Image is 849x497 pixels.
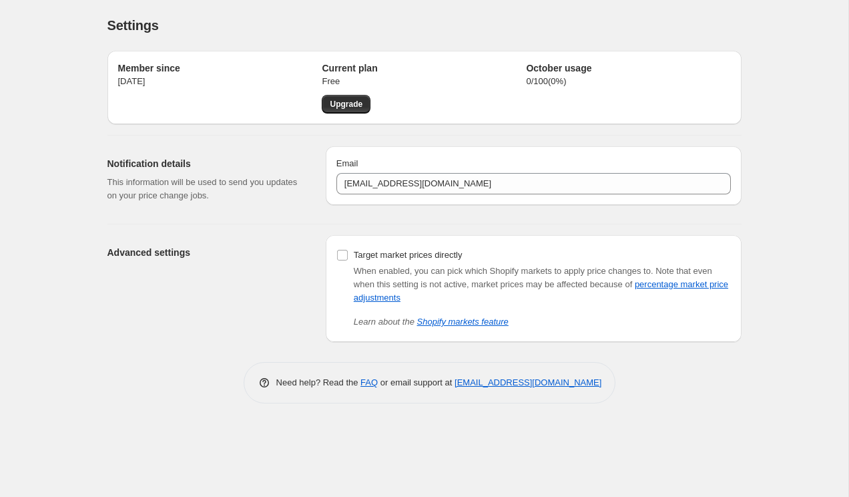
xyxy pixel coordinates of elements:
a: FAQ [360,377,378,387]
span: Settings [107,18,159,33]
span: Note that even when this setting is not active, market prices may be affected because of [354,266,728,303]
h2: Notification details [107,157,304,170]
h2: Member since [118,61,322,75]
p: This information will be used to send you updates on your price change jobs. [107,176,304,202]
h2: Advanced settings [107,246,304,259]
p: [DATE] [118,75,322,88]
a: Upgrade [322,95,370,114]
p: Free [322,75,526,88]
span: Target market prices directly [354,250,463,260]
a: [EMAIL_ADDRESS][DOMAIN_NAME] [455,377,601,387]
span: Need help? Read the [276,377,361,387]
a: Shopify markets feature [417,317,509,327]
h2: October usage [526,61,730,75]
span: Email [336,158,358,168]
p: 0 / 100 ( 0 %) [526,75,730,88]
span: Upgrade [330,99,362,110]
i: Learn about the [354,317,509,327]
span: When enabled, you can pick which Shopify markets to apply price changes to. [354,266,653,276]
h2: Current plan [322,61,526,75]
span: or email support at [378,377,455,387]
